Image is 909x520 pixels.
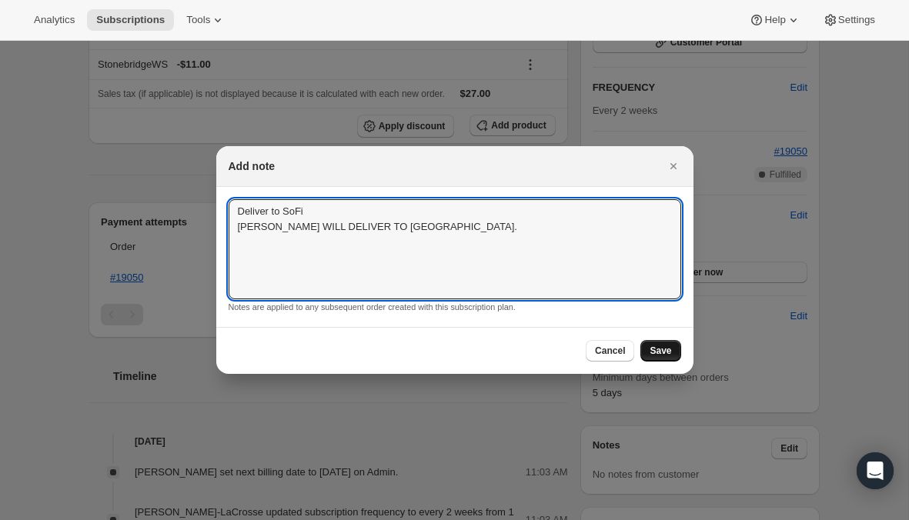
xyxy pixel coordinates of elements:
span: Cancel [595,345,625,357]
span: Subscriptions [96,14,165,26]
button: Save [640,340,680,362]
button: Close [663,155,684,177]
span: Save [650,345,671,357]
h2: Add note [229,158,276,174]
span: Settings [838,14,875,26]
button: Subscriptions [87,9,174,31]
small: Notes are applied to any subsequent order created with this subscription plan. [229,302,516,312]
button: Help [740,9,810,31]
textarea: Deliver to SoFi [PERSON_NAME] WILL DELIVER TO [GEOGRAPHIC_DATA]. [229,199,681,299]
button: Cancel [586,340,634,362]
button: Tools [177,9,235,31]
button: Settings [814,9,884,31]
div: Open Intercom Messenger [857,452,894,489]
span: Help [764,14,785,26]
span: Tools [186,14,210,26]
button: Analytics [25,9,84,31]
span: Analytics [34,14,75,26]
